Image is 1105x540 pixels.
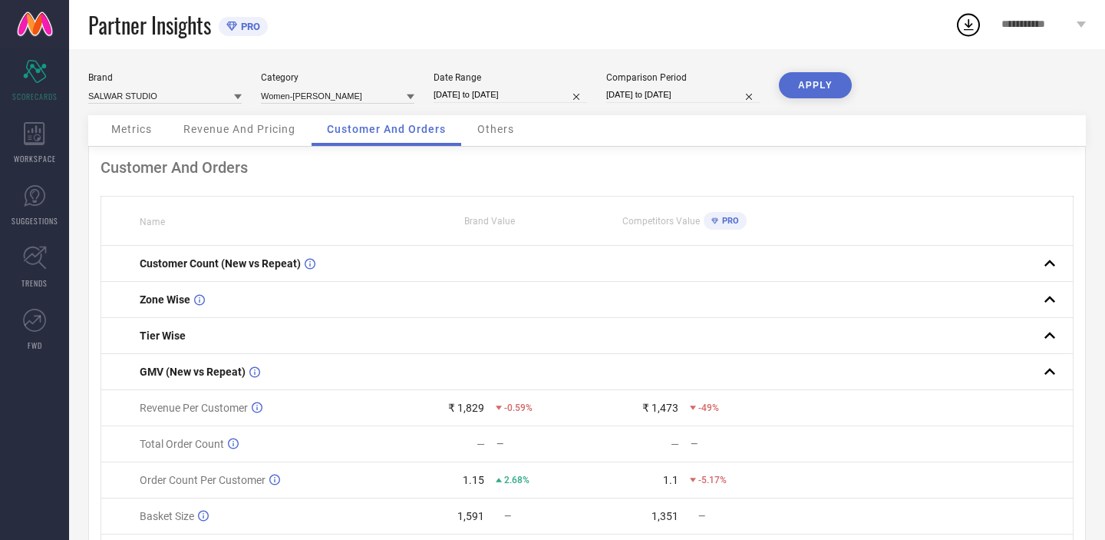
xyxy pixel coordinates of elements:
[327,123,446,135] span: Customer And Orders
[434,87,587,103] input: Select date range
[88,9,211,41] span: Partner Insights
[434,72,587,83] div: Date Range
[606,87,760,103] input: Select comparison period
[671,438,679,450] div: —
[183,123,295,135] span: Revenue And Pricing
[779,72,852,98] button: APPLY
[261,72,414,83] div: Category
[140,510,194,522] span: Basket Size
[140,217,165,227] span: Name
[101,158,1074,177] div: Customer And Orders
[651,510,678,522] div: 1,351
[12,215,58,227] span: SUGGESTIONS
[504,475,529,485] span: 2.68%
[504,511,511,522] span: —
[88,72,242,83] div: Brand
[504,403,533,413] span: -0.59%
[463,474,484,486] div: 1.15
[691,439,780,449] div: —
[477,123,514,135] span: Others
[464,216,515,227] span: Brand Value
[140,330,186,342] span: Tier Wise
[698,475,727,485] span: -5.17%
[140,293,190,306] span: Zone Wise
[477,438,485,450] div: —
[622,216,700,227] span: Competitors Value
[663,474,678,486] div: 1.1
[12,91,58,102] span: SCORECARDS
[237,21,260,32] span: PRO
[14,153,56,164] span: WORKSPACE
[28,340,42,351] span: FWD
[140,402,248,414] span: Revenue Per Customer
[140,257,301,270] span: Customer Count (New vs Repeat)
[21,277,48,289] span: TRENDS
[955,11,982,38] div: Open download list
[457,510,484,522] div: 1,591
[698,511,705,522] span: —
[718,216,739,226] span: PRO
[496,439,586,449] div: —
[140,438,224,450] span: Total Order Count
[698,403,719,413] span: -49%
[111,123,152,135] span: Metrics
[448,402,484,414] div: ₹ 1,829
[140,474,266,486] span: Order Count Per Customer
[140,366,246,378] span: GMV (New vs Repeat)
[642,402,678,414] div: ₹ 1,473
[606,72,760,83] div: Comparison Period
